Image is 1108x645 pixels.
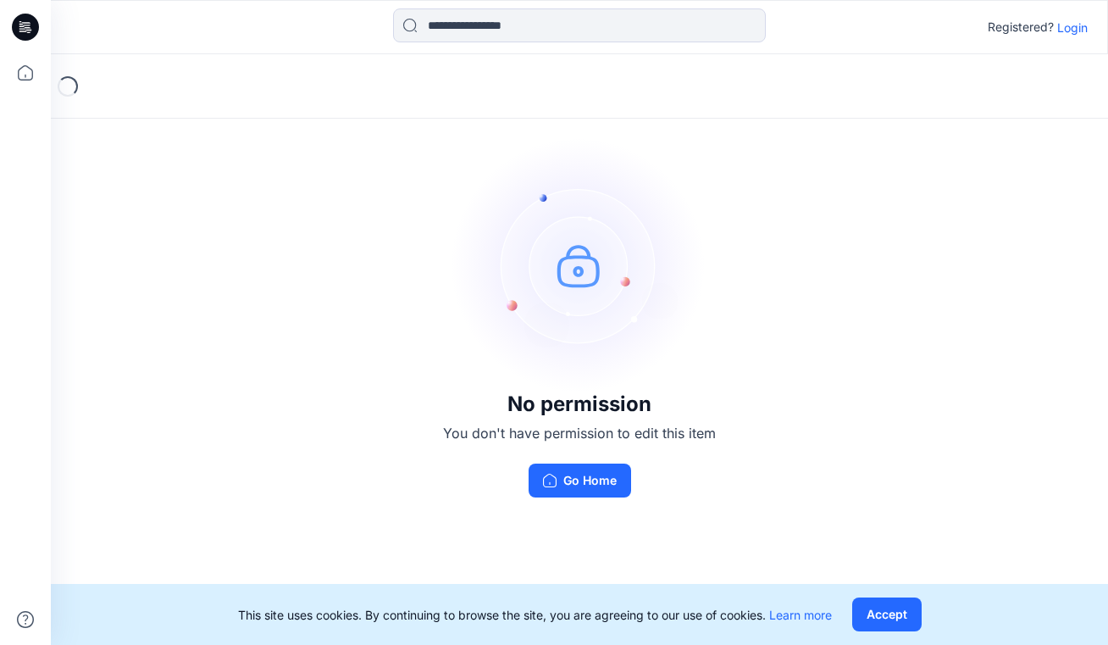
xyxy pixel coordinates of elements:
button: Accept [852,598,922,631]
a: Learn more [769,608,832,622]
img: no-perm.svg [452,138,706,392]
button: Go Home [529,464,631,498]
p: Login [1057,19,1088,36]
p: This site uses cookies. By continuing to browse the site, you are agreeing to our use of cookies. [238,606,832,624]
p: Registered? [988,17,1054,37]
h3: No permission [443,392,716,416]
p: You don't have permission to edit this item [443,423,716,443]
